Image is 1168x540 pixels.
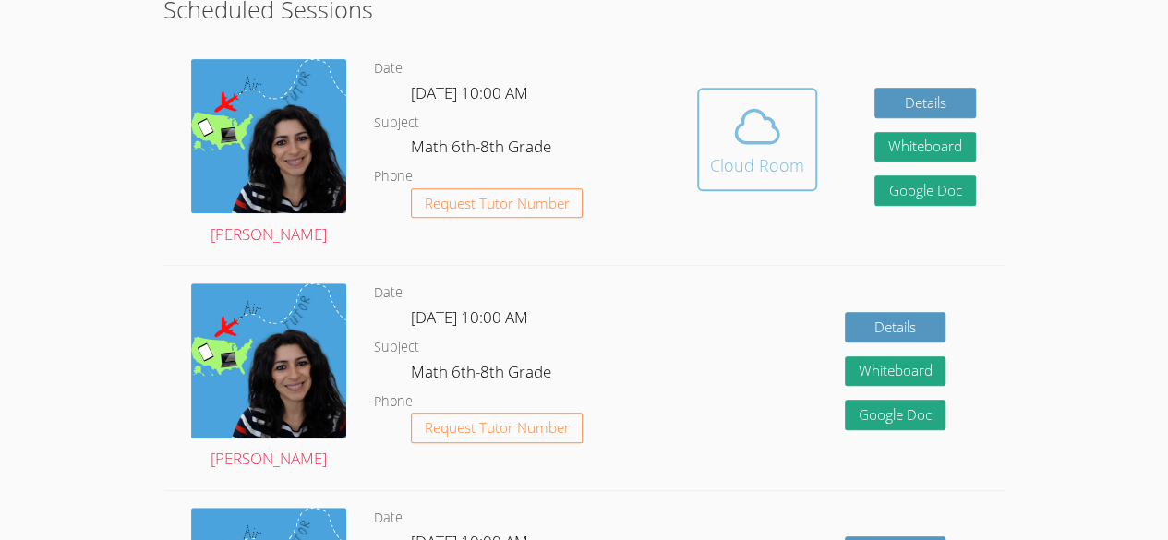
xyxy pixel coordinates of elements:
[191,283,346,473] a: [PERSON_NAME]
[697,88,817,191] button: Cloud Room
[710,152,804,178] div: Cloud Room
[874,175,976,206] a: Google Doc
[374,57,403,80] dt: Date
[374,282,403,305] dt: Date
[411,82,528,103] span: [DATE] 10:00 AM
[374,336,419,359] dt: Subject
[411,413,584,443] button: Request Tutor Number
[191,59,346,248] a: [PERSON_NAME]
[411,188,584,219] button: Request Tutor Number
[845,356,946,387] button: Whiteboard
[845,312,946,342] a: Details
[874,88,976,118] a: Details
[425,421,570,435] span: Request Tutor Number
[411,134,555,165] dd: Math 6th-8th Grade
[374,390,413,414] dt: Phone
[411,306,528,328] span: [DATE] 10:00 AM
[425,197,570,210] span: Request Tutor Number
[845,400,946,430] a: Google Doc
[374,112,419,135] dt: Subject
[374,507,403,530] dt: Date
[191,59,346,214] img: air%20tutor%20avatar.png
[374,165,413,188] dt: Phone
[411,359,555,390] dd: Math 6th-8th Grade
[191,283,346,438] img: air%20tutor%20avatar.png
[874,132,976,162] button: Whiteboard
